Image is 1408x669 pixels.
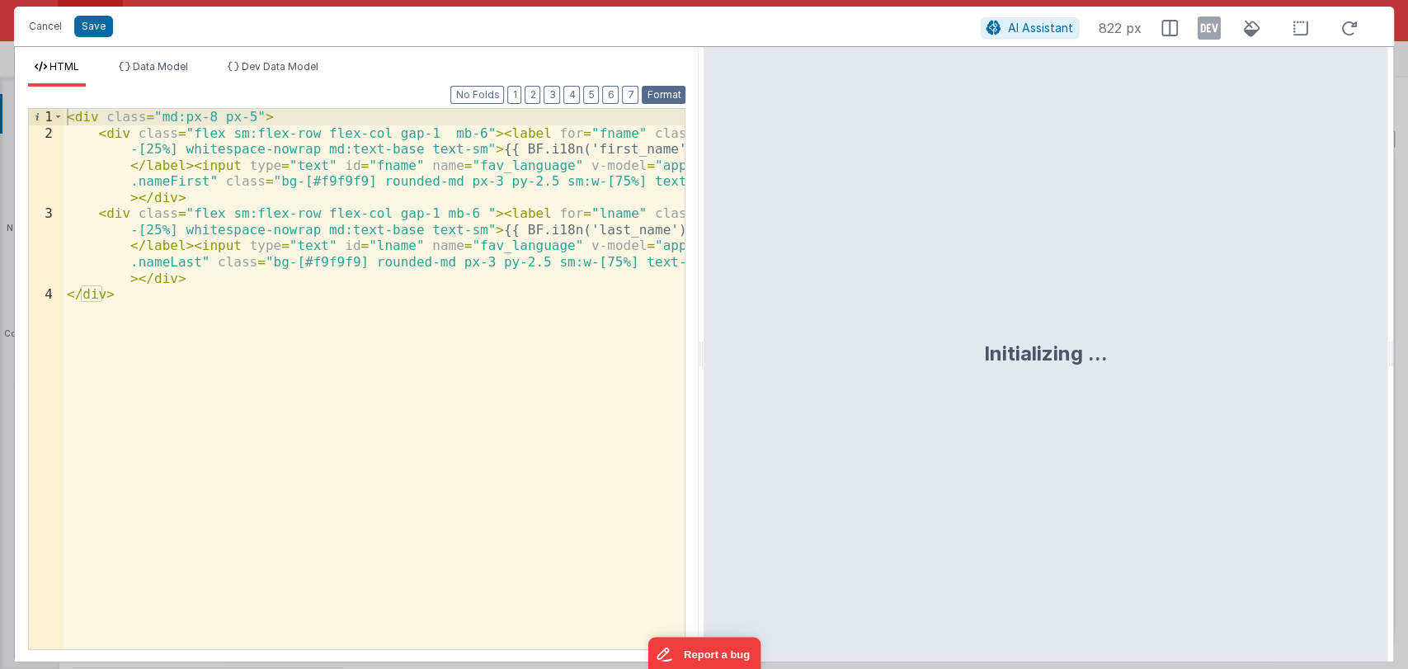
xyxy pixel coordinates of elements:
[1099,18,1142,38] span: 822 px
[242,60,318,73] span: Dev Data Model
[544,86,560,104] button: 3
[981,17,1079,39] button: AI Assistant
[74,16,113,37] button: Save
[29,205,64,286] div: 3
[563,86,580,104] button: 4
[984,341,1108,367] div: Initializing ...
[21,15,70,38] button: Cancel
[583,86,599,104] button: 5
[29,125,64,206] div: 2
[642,86,685,104] button: Format
[29,286,64,303] div: 4
[49,60,79,73] span: HTML
[602,86,619,104] button: 6
[29,109,64,125] div: 1
[622,86,638,104] button: 7
[507,86,521,104] button: 1
[450,86,504,104] button: No Folds
[133,60,188,73] span: Data Model
[525,86,540,104] button: 2
[1008,21,1073,35] span: AI Assistant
